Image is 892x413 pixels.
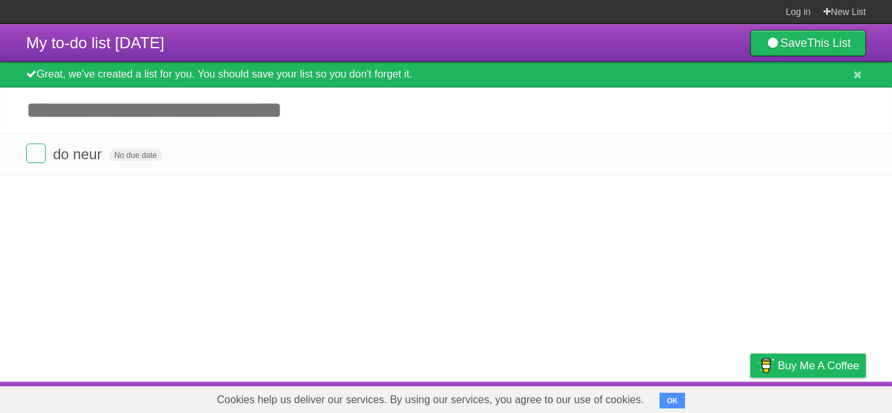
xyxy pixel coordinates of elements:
span: do neur [53,146,105,162]
img: Buy me a coffee [757,354,774,376]
a: Developers [620,385,673,410]
span: My to-do list [DATE] [26,34,165,52]
span: Buy me a coffee [778,354,859,377]
span: Cookies help us deliver our services. By using our services, you agree to our use of cookies. [204,387,657,413]
a: Buy me a coffee [750,354,866,378]
a: SaveThis List [750,30,866,56]
b: This List [807,37,851,50]
span: No due date [109,149,162,161]
a: Privacy [733,385,767,410]
a: Suggest a feature [784,385,866,410]
a: Terms [689,385,718,410]
label: Done [26,144,46,163]
button: OK [660,393,685,408]
a: About [577,385,604,410]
